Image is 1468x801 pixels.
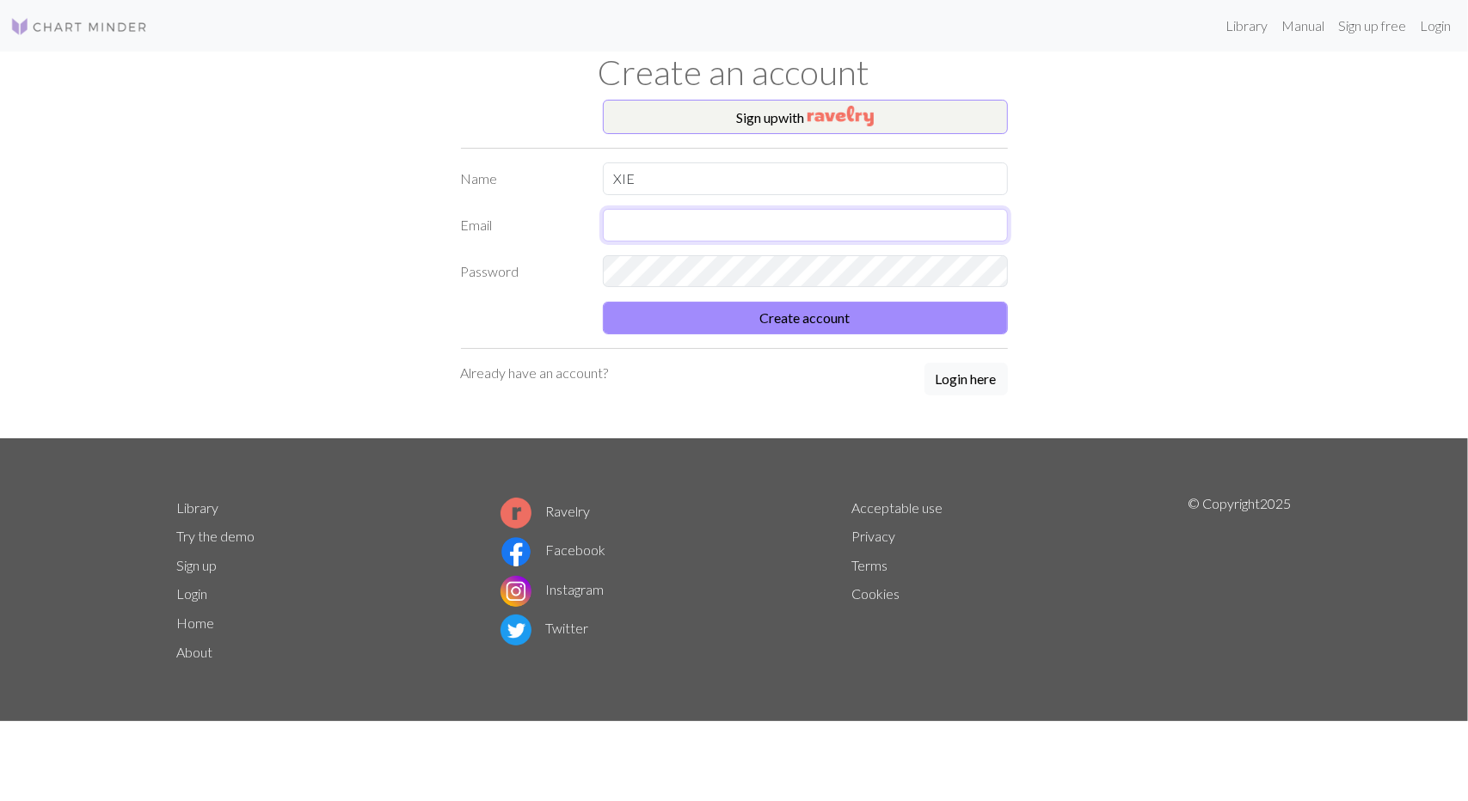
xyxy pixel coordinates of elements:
[177,499,219,516] a: Library
[1275,9,1331,43] a: Manual
[451,255,593,288] label: Password
[177,585,208,602] a: Login
[501,615,531,645] img: Twitter logo
[1188,493,1291,667] p: © Copyright 2025
[851,499,943,516] a: Acceptable use
[603,302,1008,334] button: Create account
[501,536,531,567] img: Facebook logo
[1219,9,1275,43] a: Library
[808,106,874,126] img: Ravelry
[177,615,215,631] a: Home
[177,644,213,660] a: About
[501,541,605,558] a: Facebook
[501,620,588,636] a: Twitter
[451,209,593,242] label: Email
[177,528,255,544] a: Try the demo
[501,581,604,597] a: Instagram
[501,576,531,607] img: Instagram logo
[924,363,1008,397] a: Login here
[177,557,218,573] a: Sign up
[167,52,1302,93] h1: Create an account
[851,528,895,544] a: Privacy
[451,162,593,195] label: Name
[10,16,148,37] img: Logo
[461,363,609,383] p: Already have an account?
[1331,9,1413,43] a: Sign up free
[501,498,531,529] img: Ravelry logo
[851,585,900,602] a: Cookies
[501,503,590,519] a: Ravelry
[924,363,1008,395] button: Login here
[1413,9,1458,43] a: Login
[603,100,1008,134] button: Sign upwith
[851,557,888,573] a: Terms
